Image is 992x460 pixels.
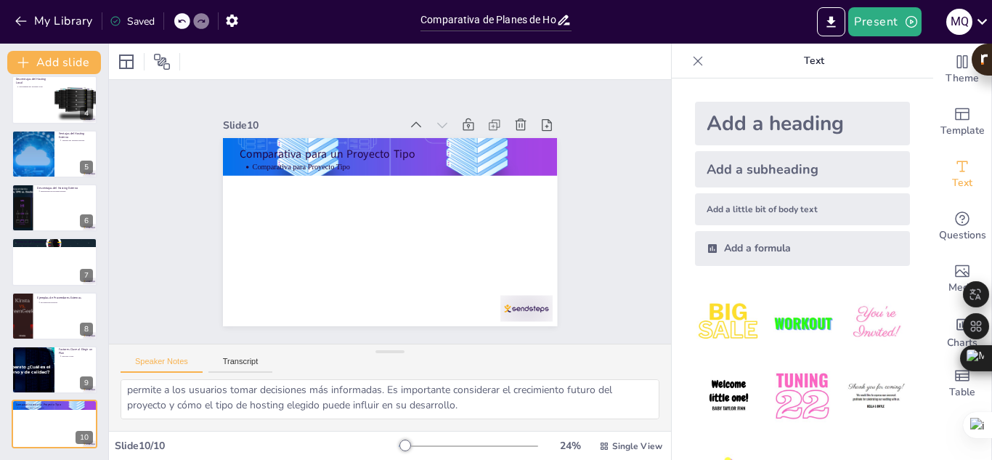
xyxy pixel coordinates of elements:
[19,406,93,409] p: Comparativa para Proyecto Tipo
[273,90,554,227] p: Comparativa para un Proyecto Tipo
[933,305,991,358] div: Add charts and graphs
[121,357,203,373] button: Speaker Notes
[933,44,991,96] div: Change the overall theme
[80,107,93,120] div: 4
[12,292,97,340] div: 8
[420,9,556,31] input: Insert title
[947,335,977,351] span: Charts
[946,7,972,36] button: m q
[952,175,972,191] span: Text
[59,347,93,355] p: Factores Clave al Elegir un Plan
[933,253,991,305] div: Add images, graphics, shapes or video
[41,301,93,304] p: Proveedores Externos
[933,96,991,148] div: Add ready made slides
[12,346,97,394] div: 9
[16,77,50,85] p: Desventajas del Hosting Local
[153,53,171,70] span: Position
[16,402,93,406] p: Comparativa para un Proyecto Tipo
[37,295,93,299] p: Ejemplos de Proveedores Externos
[80,376,93,390] div: 9
[768,363,836,430] img: 5.jpeg
[12,238,97,286] div: 7
[710,44,919,78] p: Text
[80,323,93,336] div: 8
[842,289,910,357] img: 3.jpeg
[269,58,437,143] div: Slide 10
[848,7,921,36] button: Present
[7,51,101,74] button: Add slide
[695,193,910,225] div: Add a little bit of body text
[115,50,138,73] div: Layout
[208,357,273,373] button: Transcript
[933,148,991,201] div: Add text boxes
[12,184,97,232] div: 6
[946,9,972,35] div: m q
[19,86,50,89] p: Desventajas del Hosting Local
[62,355,93,358] p: Factores Clave
[695,102,910,145] div: Add a heading
[59,132,93,140] p: Ventajas del Hosting Externo
[12,400,97,448] div: 10
[41,190,93,193] p: Desventajas del Hosting Externo
[115,439,399,453] div: Slide 10 / 10
[933,201,991,253] div: Get real-time input from your audience
[62,139,93,142] p: Ventajas del Hosting Externo
[695,231,910,266] div: Add a formula
[817,7,845,36] button: Export to PowerPoint
[946,70,979,86] span: Theme
[80,269,93,282] div: 7
[949,384,975,400] span: Table
[37,186,93,190] p: Desventajas del Hosting Externo
[842,363,910,430] img: 6.jpeg
[553,439,588,453] div: 24 %
[695,151,910,187] div: Add a subheading
[110,15,155,28] div: Saved
[768,289,836,357] img: 2.jpeg
[940,123,985,139] span: Template
[80,161,93,174] div: 5
[695,289,763,357] img: 1.jpeg
[695,363,763,430] img: 4.jpeg
[121,379,659,419] textarea: La comparativa para un proyecto tipo es fundamental para entender cómo las diferentes opciones de...
[280,110,548,238] p: Comparativa para Proyecto Tipo
[948,280,977,296] span: Media
[933,358,991,410] div: Add a table
[939,227,986,243] span: Questions
[12,76,97,124] div: 4
[80,214,93,227] div: 6
[16,240,93,244] p: Ejemplos de Proveedores Locales
[76,431,93,444] div: 10
[12,130,97,178] div: 5
[19,244,93,247] p: Proveedores Locales
[612,440,662,452] span: Single View
[11,9,99,33] button: My Library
